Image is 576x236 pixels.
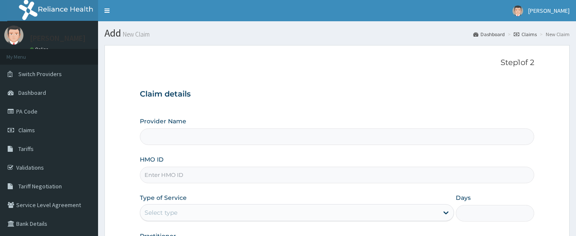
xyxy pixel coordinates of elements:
[140,117,186,125] label: Provider Name
[121,31,150,37] small: New Claim
[140,193,187,202] label: Type of Service
[104,28,570,39] h1: Add
[145,208,177,217] div: Select type
[18,145,34,153] span: Tariffs
[18,89,46,97] span: Dashboard
[18,182,62,190] span: Tariff Negotiation
[140,155,164,164] label: HMO ID
[18,70,62,78] span: Switch Providers
[18,126,35,134] span: Claims
[140,167,535,183] input: Enter HMO ID
[473,31,505,38] a: Dashboard
[30,46,50,52] a: Online
[456,193,471,202] label: Days
[140,90,535,99] h3: Claim details
[538,31,570,38] li: New Claim
[140,58,535,68] p: Step 1 of 2
[4,26,23,45] img: User Image
[514,31,537,38] a: Claims
[528,7,570,14] span: [PERSON_NAME]
[512,6,523,16] img: User Image
[30,34,86,42] p: [PERSON_NAME]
